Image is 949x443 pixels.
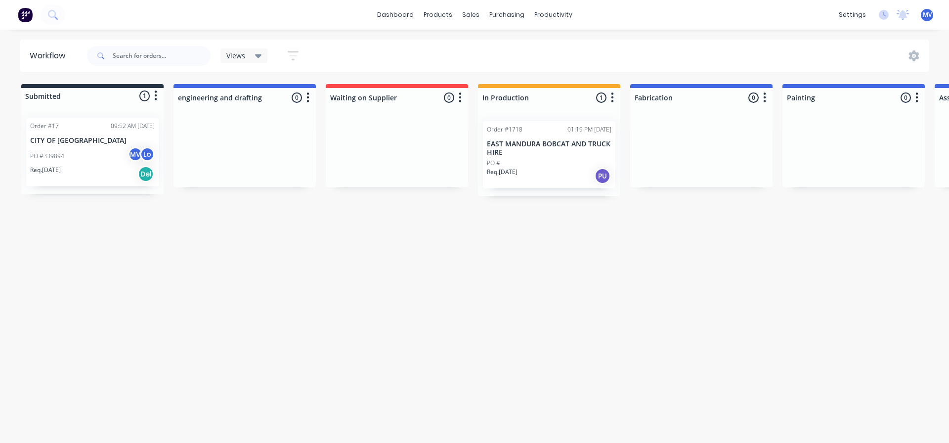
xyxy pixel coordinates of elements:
[487,140,611,157] p: EAST MANDURA BOBCAT AND TRUCK HIRE
[484,7,529,22] div: purchasing
[26,118,159,186] div: Order #1709:52 AM [DATE]CITY OF [GEOGRAPHIC_DATA]PO #339894MVLoReq.[DATE]Del
[923,10,932,19] span: MV
[30,122,59,131] div: Order #17
[372,7,419,22] a: dashboard
[529,7,577,22] div: productivity
[128,147,143,162] div: MV
[487,125,522,134] div: Order #1718
[595,168,610,184] div: PU
[834,7,871,22] div: settings
[140,147,155,162] div: Lo
[457,7,484,22] div: sales
[483,121,615,188] div: Order #171801:19 PM [DATE]EAST MANDURA BOBCAT AND TRUCK HIREPO #Req.[DATE]PU
[18,7,33,22] img: Factory
[30,166,61,175] p: Req. [DATE]
[226,50,245,61] span: Views
[111,122,155,131] div: 09:52 AM [DATE]
[567,125,611,134] div: 01:19 PM [DATE]
[30,50,70,62] div: Workflow
[487,168,518,177] p: Req. [DATE]
[487,159,500,168] p: PO #
[30,136,155,145] p: CITY OF [GEOGRAPHIC_DATA]
[30,152,64,161] p: PO #339894
[419,7,457,22] div: products
[113,46,211,66] input: Search for orders...
[138,166,154,182] div: Del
